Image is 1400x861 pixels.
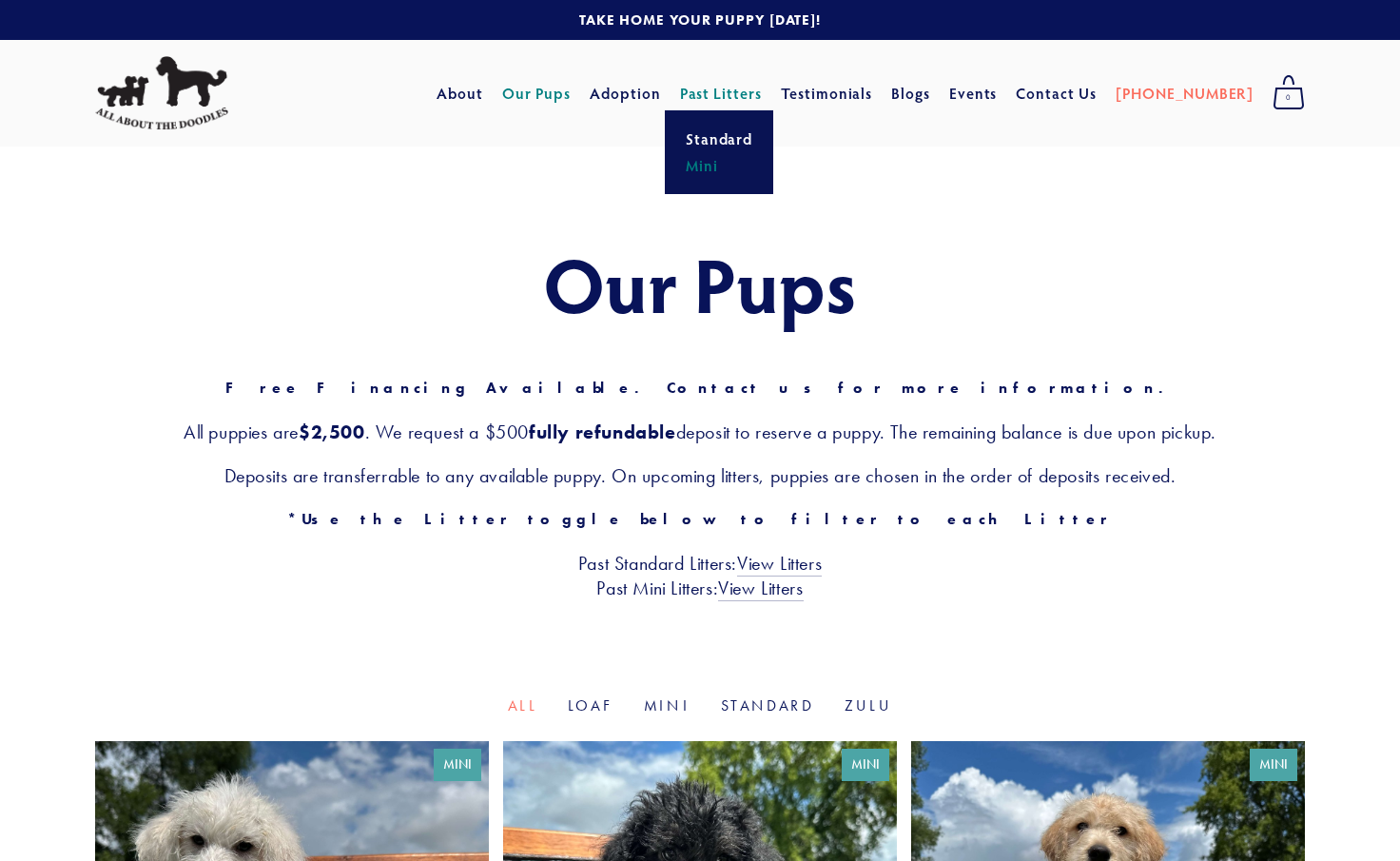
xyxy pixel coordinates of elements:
a: About [437,76,483,110]
a: View Litters [718,577,803,601]
span: 0 [1273,86,1305,110]
strong: fully refundable [529,421,676,443]
strong: $2,500 [299,421,365,443]
a: Adoption [590,76,661,110]
strong: *Use the Litter toggle below to filter to each Litter [287,510,1112,528]
a: Mini [644,696,690,714]
img: All About The Doodles [95,56,228,130]
a: All [508,696,537,714]
a: Blogs [891,76,930,110]
a: 0 items in cart [1263,69,1314,117]
a: Our Pups [502,76,572,110]
a: [PHONE_NUMBER] [1116,76,1254,110]
a: Mini [680,152,759,179]
h3: Deposits are transferrable to any available puppy. On upcoming litters, puppies are chosen in the... [95,463,1305,488]
a: Loaf [568,696,613,714]
a: Past Litters [680,83,763,103]
a: View Litters [737,552,822,577]
a: Testimonials [781,76,873,110]
h3: All puppies are . We request a $500 deposit to reserve a puppy. The remaining balance is due upon... [95,420,1305,444]
a: Standard [680,126,759,152]
h3: Past Standard Litters: Past Mini Litters: [95,551,1305,600]
a: Contact Us [1016,76,1097,110]
strong: Free Financing Available. Contact us for more information. [225,379,1176,397]
a: Events [949,76,998,110]
a: Standard [721,696,814,714]
h1: Our Pups [95,242,1305,325]
a: Zulu [845,696,892,714]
